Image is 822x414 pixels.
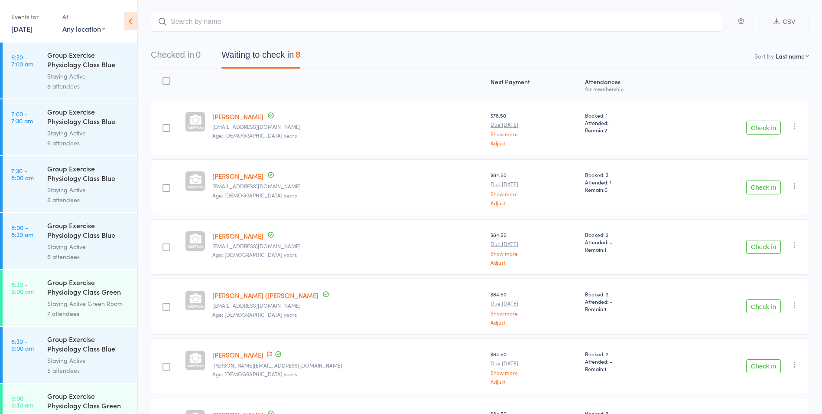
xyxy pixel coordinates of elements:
[491,131,578,137] a: Show more
[47,195,130,205] div: 6 attendees
[212,350,263,359] a: [PERSON_NAME]
[585,298,670,305] span: Attended: -
[746,181,781,194] button: Check in
[47,391,130,412] div: Group Exercise Physiology Class Green Room
[3,156,137,212] a: 7:30 -8:00 amGroup Exercise Physiology Class Blue RoomStaying Active6 attendees
[604,186,608,193] span: 0
[47,81,130,91] div: 8 attendees
[151,46,201,69] button: Checked in0
[585,112,670,119] span: Booked: 1
[47,220,130,242] div: Group Exercise Physiology Class Blue Room
[491,241,578,247] small: Due [DATE]
[585,358,670,365] span: Attended: -
[11,224,33,238] time: 8:00 - 8:30 am
[585,238,670,246] span: Attended: -
[491,231,578,265] div: $84.50
[491,171,578,205] div: $84.50
[487,73,581,96] div: Next Payment
[585,290,670,298] span: Booked: 2
[491,319,578,325] a: Adjust
[491,181,578,187] small: Due [DATE]
[11,24,32,33] a: [DATE]
[47,355,130,365] div: Staying Active
[47,277,130,299] div: Group Exercise Physiology Class Green Room
[491,370,578,375] a: Show more
[47,242,130,252] div: Staying Active
[212,243,484,249] small: wendicox@bigpond.net.au
[776,52,805,60] div: Last name
[3,99,137,155] a: 7:00 -7:30 amGroup Exercise Physiology Class Blue RoomStaying Active6 attendees
[212,302,484,309] small: raguve445@gmail.com
[746,240,781,254] button: Check in
[47,309,130,319] div: 7 attendees
[585,178,670,186] span: Attended: 1
[604,126,607,134] span: 2
[585,186,670,193] span: Remain:
[3,270,137,326] a: 8:30 -9:00 amGroup Exercise Physiology Class Green RoomStaying Active Green Room7 attendees
[585,305,670,312] span: Remain:
[3,43,137,99] a: 6:30 -7:00 amGroup Exercise Physiology Class Blue RoomStaying Active8 attendees
[11,394,33,408] time: 9:00 - 9:30 am
[491,140,578,146] a: Adjust
[491,310,578,316] a: Show more
[585,365,670,372] span: Remain:
[212,191,297,199] span: Age: [DEMOGRAPHIC_DATA] years
[221,46,300,69] button: Waiting to check in8
[491,379,578,384] a: Adjust
[212,112,263,121] a: [PERSON_NAME]
[212,171,263,181] a: [PERSON_NAME]
[47,71,130,81] div: Staying Active
[491,200,578,206] a: Adjust
[212,131,297,139] span: Age: [DEMOGRAPHIC_DATA] years
[11,281,34,295] time: 8:30 - 9:00 am
[47,299,130,309] div: Staying Active Green Room
[47,185,130,195] div: Staying Active
[604,246,606,253] span: 1
[585,350,670,358] span: Booked: 2
[47,365,130,375] div: 5 attendees
[585,246,670,253] span: Remain:
[491,350,578,384] div: $84.50
[585,171,670,178] span: Booked: 3
[296,50,300,59] div: 8
[754,52,774,60] label: Sort by
[196,50,201,59] div: 0
[11,167,34,181] time: 7:30 - 8:00 am
[491,250,578,256] a: Show more
[47,138,130,148] div: 6 attendees
[151,12,722,32] input: Search by name
[11,338,34,352] time: 8:30 - 9:00 am
[3,213,137,269] a: 8:00 -8:30 amGroup Exercise Physiology Class Blue RoomStaying Active6 attendees
[3,327,137,383] a: 8:30 -9:00 amGroup Exercise Physiology Class Blue RoomStaying Active5 attendees
[47,107,130,128] div: Group Exercise Physiology Class Blue Room
[585,86,670,92] div: for membership
[746,299,781,313] button: Check in
[491,122,578,128] small: Due [DATE]
[585,119,670,126] span: Attended: -
[212,231,263,240] a: [PERSON_NAME]
[604,305,606,312] span: 1
[585,231,670,238] span: Booked: 2
[11,10,54,24] div: Events for
[47,334,130,355] div: Group Exercise Physiology Class Blue Room
[212,311,297,318] span: Age: [DEMOGRAPHIC_DATA] years
[491,360,578,366] small: Due [DATE]
[212,183,484,189] small: linchan55@hotmail.com
[47,252,130,262] div: 6 attendees
[604,365,606,372] span: 1
[11,53,33,67] time: 6:30 - 7:00 am
[491,112,578,146] div: $78.50
[62,24,105,33] div: Any location
[212,251,297,258] span: Age: [DEMOGRAPHIC_DATA] years
[585,126,670,134] span: Remain:
[212,370,297,378] span: Age: [DEMOGRAPHIC_DATA] years
[760,13,809,31] button: CSV
[491,260,578,265] a: Adjust
[47,164,130,185] div: Group Exercise Physiology Class Blue Room
[582,73,674,96] div: Atten­dances
[746,121,781,135] button: Check in
[47,50,130,71] div: Group Exercise Physiology Class Blue Room
[212,124,484,130] small: gberrycons@optusnet.com.au
[491,300,578,306] small: Due [DATE]
[11,110,33,124] time: 7:00 - 7:30 am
